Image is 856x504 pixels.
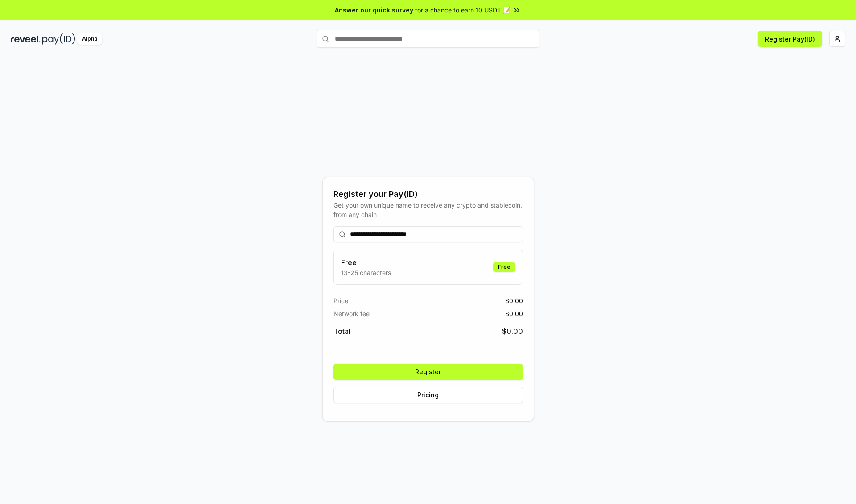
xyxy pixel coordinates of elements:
[341,257,391,268] h3: Free
[335,5,413,15] span: Answer our quick survey
[333,188,523,200] div: Register your Pay(ID)
[11,33,41,45] img: reveel_dark
[493,262,515,272] div: Free
[333,326,350,337] span: Total
[333,364,523,380] button: Register
[77,33,102,45] div: Alpha
[333,309,370,318] span: Network fee
[415,5,510,15] span: for a chance to earn 10 USDT 📝
[333,296,348,305] span: Price
[502,326,523,337] span: $ 0.00
[333,387,523,403] button: Pricing
[505,309,523,318] span: $ 0.00
[333,200,523,219] div: Get your own unique name to receive any crypto and stablecoin, from any chain
[758,31,822,47] button: Register Pay(ID)
[341,268,391,277] p: 13-25 characters
[505,296,523,305] span: $ 0.00
[42,33,75,45] img: pay_id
